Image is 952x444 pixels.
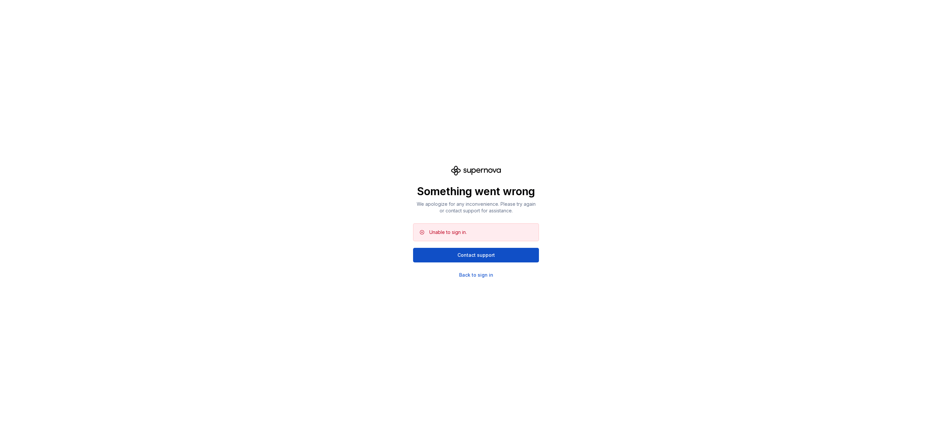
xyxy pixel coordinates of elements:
[413,248,539,262] button: Contact support
[459,272,493,278] a: Back to sign in
[457,252,495,258] span: Contact support
[413,185,539,198] p: Something went wrong
[413,201,539,214] p: We apologize for any inconvenience. Please try again or contact support for assistance.
[429,229,467,236] div: Unable to sign in.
